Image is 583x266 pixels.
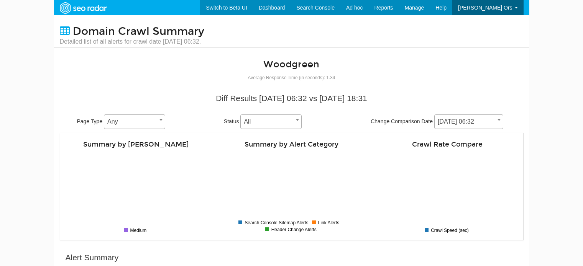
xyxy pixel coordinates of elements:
[374,5,393,11] span: Reports
[371,118,433,124] span: Change Comparison Date
[375,141,519,148] h4: Crawl Rate Compare
[77,118,103,124] span: Page Type
[240,114,302,129] span: All
[346,5,363,11] span: Ad hoc
[248,75,335,80] small: Average Response Time (in seconds): 1.34
[241,116,301,127] span: All
[66,93,518,104] div: Diff Results [DATE] 06:32 vs [DATE] 18:31
[435,116,503,127] span: 09/09/2025 06:32
[64,141,208,148] h4: Summary by [PERSON_NAME]
[458,5,512,11] span: [PERSON_NAME] Ors
[220,141,364,148] h4: Summary by Alert Category
[263,59,319,70] a: Woodgreen
[434,114,503,129] span: 09/09/2025 06:32
[224,118,239,124] span: Status
[60,38,204,46] small: Detailed list of all alerts for crawl date [DATE] 06:32.
[405,5,424,11] span: Manage
[104,116,165,127] span: Any
[104,114,165,129] span: Any
[435,5,447,11] span: Help
[296,5,335,11] span: Search Console
[57,1,110,15] img: SEORadar
[66,252,119,263] div: Alert Summary
[73,25,204,38] span: Domain Crawl Summary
